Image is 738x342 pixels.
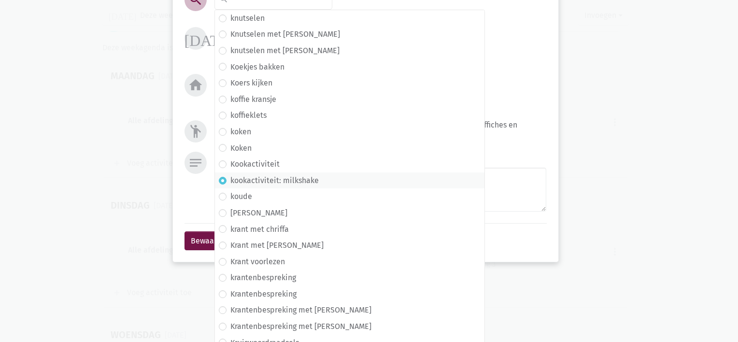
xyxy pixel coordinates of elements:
i: emoji_people [188,124,203,139]
label: Koekjes bakken [230,61,284,73]
label: knutselen met [PERSON_NAME] [230,44,340,57]
label: krantenbespreking [230,271,296,284]
label: Knutselen met [PERSON_NAME] [230,28,340,41]
label: koken [230,126,251,138]
label: kookactiviteit: milkshake [230,174,319,187]
i: notes [188,155,203,171]
label: Krantenbespreking [230,288,297,300]
label: [PERSON_NAME] [230,207,287,219]
label: Krant voorlezen [230,256,285,268]
label: knutselen [230,12,265,25]
i: home [188,77,203,93]
label: Koken [230,142,252,155]
label: Kookactiviteit [230,158,280,171]
label: koffie kransje [230,93,276,106]
label: Krant met [PERSON_NAME] [230,239,324,252]
label: Krantenbespreking met [PERSON_NAME] [230,304,371,316]
label: koffieklets [230,109,267,122]
label: Koers kijken [230,77,272,89]
button: Bewaar [184,231,223,251]
label: koude [230,190,252,203]
label: Krantenbespreking met [PERSON_NAME] [230,320,371,333]
label: krant met chriffa [230,223,289,236]
i: [DATE] [184,30,234,46]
